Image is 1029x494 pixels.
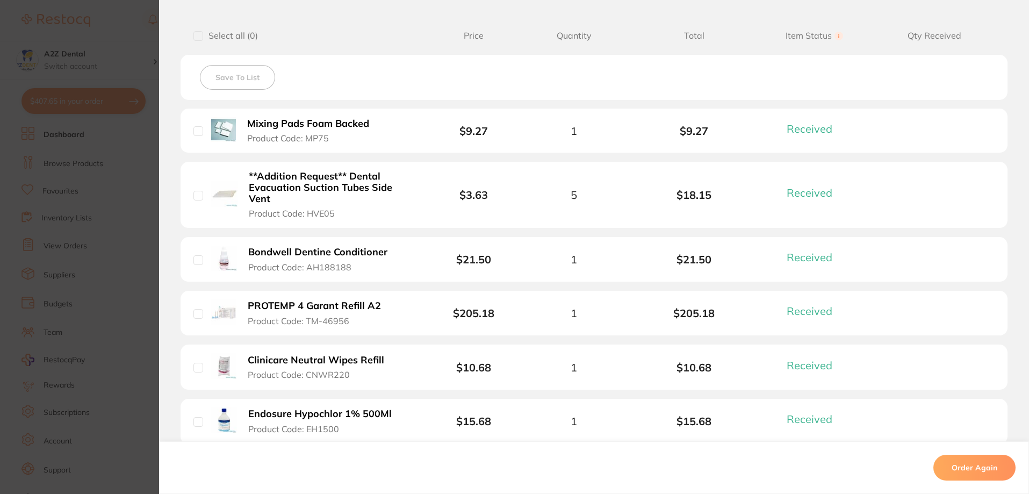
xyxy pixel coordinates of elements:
span: Product Code: HVE05 [249,209,335,218]
span: 5 [571,189,577,201]
b: Mixing Pads Foam Backed [247,118,369,130]
span: 1 [571,361,577,374]
span: Item Status [754,31,875,41]
b: PROTEMP 4 Garant Refill A2 [248,300,381,312]
img: PROTEMP 4 Garant Refill A2 [211,299,236,325]
b: $15.68 [634,415,754,427]
span: Received [787,186,832,199]
span: 1 [571,125,577,137]
b: $9.27 [634,125,754,137]
b: Endosure Hypochlor 1% 500Ml [248,409,392,420]
button: PROTEMP 4 Garant Refill A2 Product Code: TM-46956 [244,300,393,326]
span: Quantity [514,31,634,41]
span: Product Code: EH1500 [248,424,339,434]
span: Select all ( 0 ) [203,31,258,41]
span: Received [787,412,832,426]
button: Mixing Pads Foam Backed Product Code: MP75 [244,118,382,144]
b: Bondwell Dentine Conditioner [248,247,387,258]
b: $10.68 [634,361,754,374]
button: Received [783,250,845,264]
b: $205.18 [453,306,494,320]
img: Endosure Hypochlor 1% 500Ml [211,407,237,433]
span: 1 [571,307,577,319]
span: Qty Received [874,31,995,41]
span: 1 [571,415,577,427]
span: Product Code: TM-46956 [248,316,349,326]
button: Bondwell Dentine Conditioner Product Code: AH188188 [245,246,399,273]
button: Clinicare Neutral Wipes Refill Product Code: CNWR220 [244,354,397,381]
button: Received [783,412,845,426]
b: $10.68 [456,361,491,374]
button: Endosure Hypochlor 1% 500Ml Product Code: EH1500 [245,408,404,434]
button: Received [783,359,845,372]
b: Clinicare Neutral Wipes Refill [248,355,384,366]
span: Price [434,31,514,41]
button: Received [783,122,845,135]
b: $3.63 [459,188,488,202]
button: Order Again [933,455,1016,481]
span: Total [634,31,754,41]
button: Save To List [200,65,275,90]
img: Clinicare Neutral Wipes Refill [211,353,236,378]
b: $15.68 [456,414,491,428]
b: $205.18 [634,307,754,319]
span: Product Code: AH188188 [248,262,351,272]
button: Received [783,304,845,318]
b: $21.50 [634,253,754,266]
span: Received [787,122,832,135]
img: Bondwell Dentine Conditioner [211,246,237,271]
span: Product Code: MP75 [247,133,329,143]
b: **Addition Request** Dental Evacuation Suction Tubes Side Vent [249,171,415,204]
button: Received [783,186,845,199]
span: Received [787,359,832,372]
img: **Addition Request** Dental Evacuation Suction Tubes Side Vent [211,181,238,207]
img: Mixing Pads Foam Backed [211,117,236,142]
b: $21.50 [456,253,491,266]
b: $18.15 [634,189,754,201]
span: Product Code: CNWR220 [248,370,350,380]
span: Received [787,250,832,264]
button: **Addition Request** Dental Evacuation Suction Tubes Side Vent Product Code: HVE05 [246,170,418,219]
b: $9.27 [459,124,488,138]
span: Received [787,304,832,318]
span: 1 [571,253,577,266]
